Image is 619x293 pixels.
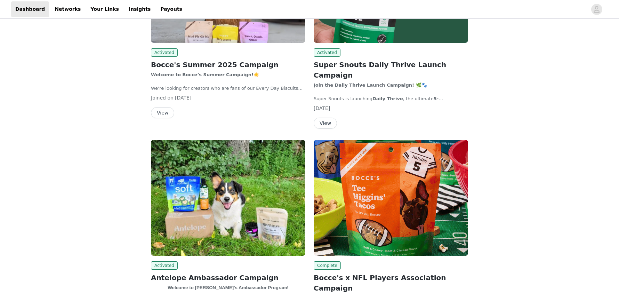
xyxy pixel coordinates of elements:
[314,121,337,126] a: View
[372,96,403,101] strong: Daily Thrive
[156,1,186,17] a: Payouts
[124,1,155,17] a: Insights
[168,285,289,290] strong: Welcome to [PERSON_NAME]'s Ambassador Program!
[314,95,468,102] p: Super Snouts is launching , the ultimate daily health supplement for dogs and cats—and we want YO...
[151,71,305,78] p: ☀️
[151,48,178,57] span: Activated
[151,261,178,270] span: Activated
[151,107,174,118] button: View
[151,72,254,77] strong: Welcome to Bocce’s Summer Campaign!
[151,85,305,92] p: We’re looking for creators who are fans of our Every Day Biscuits and Soft & Chewy treats.
[314,48,340,57] span: Activated
[314,105,330,111] span: [DATE]
[11,1,49,17] a: Dashboard
[151,110,174,116] a: View
[314,261,341,270] span: Complete
[151,60,305,70] h2: Bocce's Summer 2025 Campaign
[50,1,85,17] a: Networks
[314,140,468,256] img: Bocce's
[314,118,337,129] button: View
[86,1,123,17] a: Your Links
[314,60,468,80] h2: Super Snouts Daily Thrive Launch Campaign
[314,82,427,88] strong: Join the Daily Thrive Launch Campaign! 🌿🐾
[151,272,305,283] h2: Antelope Ambassador Campaign
[175,95,191,101] span: [DATE]
[151,95,174,101] span: Joined on
[151,140,305,256] img: Antelope
[593,4,600,15] div: avatar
